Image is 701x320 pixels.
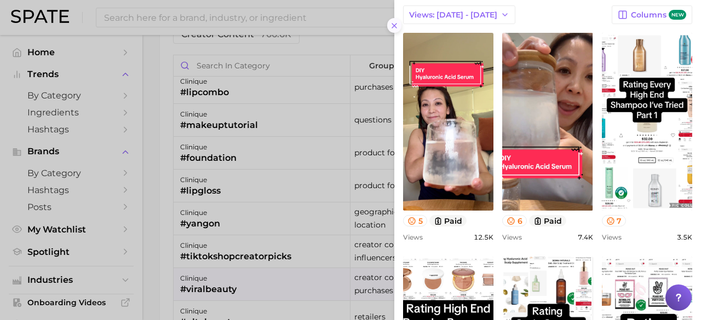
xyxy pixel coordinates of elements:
[429,215,467,226] button: paid
[502,233,522,241] span: Views
[669,10,686,20] span: new
[403,233,423,241] span: Views
[403,5,515,24] button: Views: [DATE] - [DATE]
[602,233,622,241] span: Views
[612,5,692,24] button: Columnsnew
[403,215,427,226] button: 5
[578,233,593,241] span: 7.4k
[631,10,686,20] span: Columns
[677,233,692,241] span: 3.5k
[409,10,497,20] span: Views: [DATE] - [DATE]
[602,215,627,226] button: 7
[474,233,493,241] span: 12.5k
[529,215,567,226] button: paid
[502,215,527,226] button: 6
